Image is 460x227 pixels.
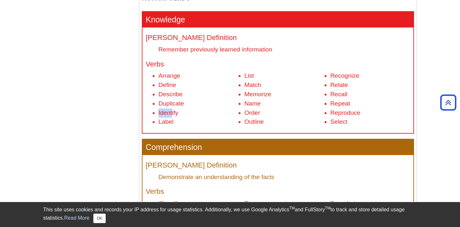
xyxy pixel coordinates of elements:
[330,81,410,90] li: Relate
[146,34,410,42] h4: [PERSON_NAME] Definition
[158,199,238,208] li: Classify
[330,90,410,99] li: Recall
[158,45,410,54] dd: Remember previously learned information
[325,206,330,210] sup: TM
[146,188,410,196] h4: Verbs
[438,98,458,107] a: Back to Top
[93,214,106,223] button: Close
[244,117,324,127] li: Outline
[330,108,410,118] li: Reproduce
[244,199,324,208] li: Express
[158,81,238,90] li: Define
[146,161,410,169] h4: [PERSON_NAME] Definition
[244,108,324,118] li: Order
[330,71,410,81] li: Recognize
[289,206,295,210] sup: TM
[158,71,238,81] li: Arrange
[158,99,238,108] li: Duplicate
[43,206,417,223] div: This site uses cookies and records your IP address for usage statistics. Additionally, we use Goo...
[142,12,413,27] h3: Knowledge
[142,139,413,155] h3: Comprehension
[158,90,238,99] li: Describe
[158,173,410,181] dd: Demonstrate an understanding of the facts
[146,60,410,68] h4: Verbs
[244,90,324,99] li: Memorize
[330,99,410,108] li: Repeat
[330,117,410,127] li: Select
[158,117,238,127] li: Label
[244,99,324,108] li: Name
[244,81,324,90] li: Match
[158,108,238,118] li: Identify
[244,71,324,81] li: List
[64,215,89,221] a: Read More
[330,199,410,208] li: Paraphrase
